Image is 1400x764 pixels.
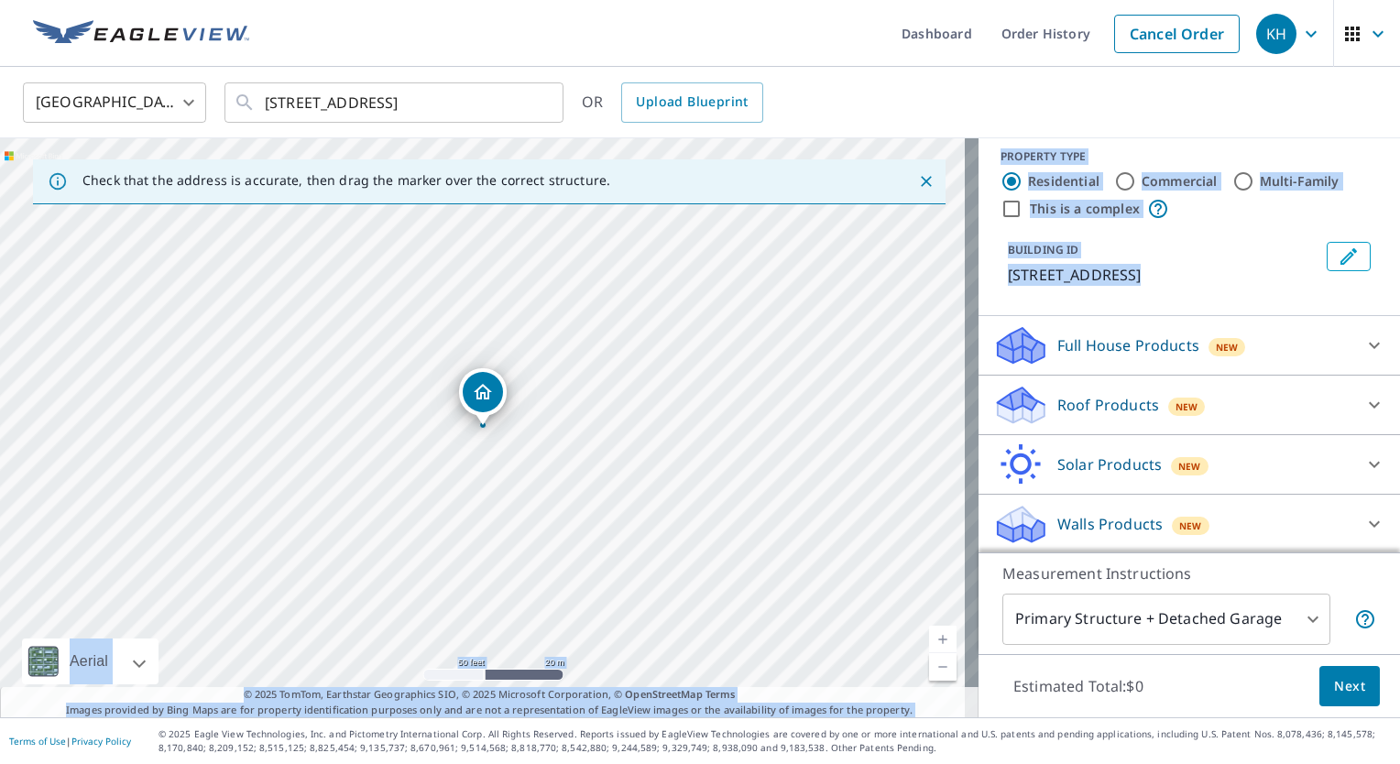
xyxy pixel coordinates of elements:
[64,638,114,684] div: Aerial
[1057,334,1199,356] p: Full House Products
[9,735,66,748] a: Terms of Use
[705,687,736,701] a: Terms
[1354,608,1376,630] span: Your report will include the primary structure and a detached garage if one exists.
[159,727,1391,755] p: © 2025 Eagle View Technologies, Inc. and Pictometry International Corp. All Rights Reserved. Repo...
[1028,172,1099,191] label: Residential
[582,82,763,123] div: OR
[1057,453,1162,475] p: Solar Products
[33,20,249,48] img: EV Logo
[9,736,131,747] p: |
[71,735,131,748] a: Privacy Policy
[1002,562,1376,584] p: Measurement Instructions
[1260,172,1340,191] label: Multi-Family
[1327,242,1371,271] button: Edit building 1
[929,653,957,681] a: Current Level 19, Zoom Out
[993,502,1385,546] div: Walls ProductsNew
[22,638,159,684] div: Aerial
[459,368,507,425] div: Dropped pin, building 1, Residential property, 10139 Royal Dr Saint Louis, MO 63136
[1216,340,1239,355] span: New
[1176,399,1198,414] span: New
[265,77,526,128] input: Search by address or latitude-longitude
[1002,594,1330,645] div: Primary Structure + Detached Garage
[1008,264,1319,286] p: [STREET_ADDRESS]
[1057,394,1159,416] p: Roof Products
[1334,675,1365,698] span: Next
[1057,513,1163,535] p: Walls Products
[1008,242,1078,257] p: BUILDING ID
[621,82,762,123] a: Upload Blueprint
[929,626,957,653] a: Current Level 19, Zoom In
[1001,148,1378,165] div: PROPERTY TYPE
[1319,666,1380,707] button: Next
[1179,518,1202,533] span: New
[82,172,610,189] p: Check that the address is accurate, then drag the marker over the correct structure.
[625,687,702,701] a: OpenStreetMap
[914,169,938,193] button: Close
[1142,172,1218,191] label: Commercial
[993,442,1385,486] div: Solar ProductsNew
[1114,15,1240,53] a: Cancel Order
[1178,459,1201,474] span: New
[993,383,1385,427] div: Roof ProductsNew
[993,323,1385,367] div: Full House ProductsNew
[23,77,206,128] div: [GEOGRAPHIC_DATA]
[1030,200,1140,218] label: This is a complex
[999,666,1158,706] p: Estimated Total: $0
[636,91,748,114] span: Upload Blueprint
[244,687,736,703] span: © 2025 TomTom, Earthstar Geographics SIO, © 2025 Microsoft Corporation, ©
[1256,14,1296,54] div: KH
